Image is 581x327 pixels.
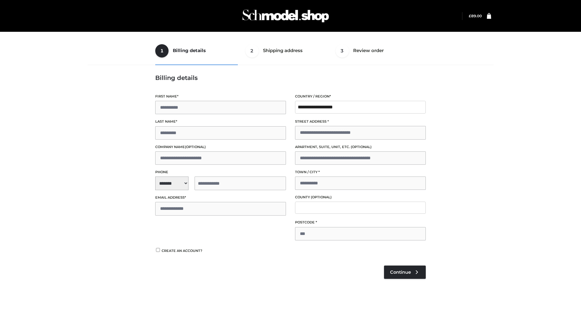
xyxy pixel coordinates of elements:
[155,144,286,150] label: Company name
[155,94,286,99] label: First name
[469,14,482,18] bdi: 89.00
[295,94,426,99] label: Country / Region
[295,169,426,175] label: Town / City
[295,194,426,200] label: County
[295,220,426,225] label: Postcode
[155,119,286,124] label: Last name
[384,266,426,279] a: Continue
[295,119,426,124] label: Street address
[295,144,426,150] label: Apartment, suite, unit, etc.
[469,14,482,18] a: £89.00
[311,195,332,199] span: (optional)
[240,4,331,28] img: Schmodel Admin 964
[162,249,202,253] span: Create an account?
[185,145,206,149] span: (optional)
[155,195,286,200] label: Email address
[155,74,426,81] h3: Billing details
[390,269,411,275] span: Continue
[469,14,471,18] span: £
[155,169,286,175] label: Phone
[155,248,161,252] input: Create an account?
[351,145,372,149] span: (optional)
